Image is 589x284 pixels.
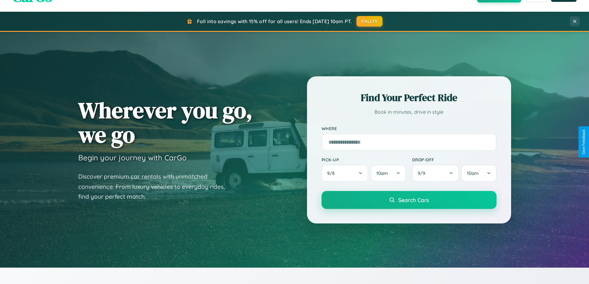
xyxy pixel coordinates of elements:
div: Give Feedback [582,129,586,155]
span: Search Cars [398,197,429,203]
p: Discover premium car rentals with unmatched convenience. From luxury vehicles to everyday rides, ... [78,172,233,202]
span: 9 / 8 [327,170,338,176]
span: Fall into savings with 15% off for all users! Ends [DATE] 10am PT. [197,18,352,24]
button: 9/8 [322,165,369,182]
p: Book in minutes, drive in style [322,108,497,117]
h1: Wherever you go, we go [78,98,253,147]
button: 10am [371,165,406,182]
h2: Find Your Perfect Ride [322,91,497,104]
label: Where [322,126,497,131]
button: 10am [461,165,496,182]
span: 10am [376,170,388,176]
button: FALL15 [356,16,382,27]
label: Drop-off [412,157,497,162]
label: Pick-up [322,157,406,162]
button: Search Cars [322,191,497,209]
span: 10am [467,170,479,176]
button: 9/9 [412,165,459,182]
h3: Begin your journey with CarGo [78,153,187,162]
span: 9 / 9 [418,170,428,176]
